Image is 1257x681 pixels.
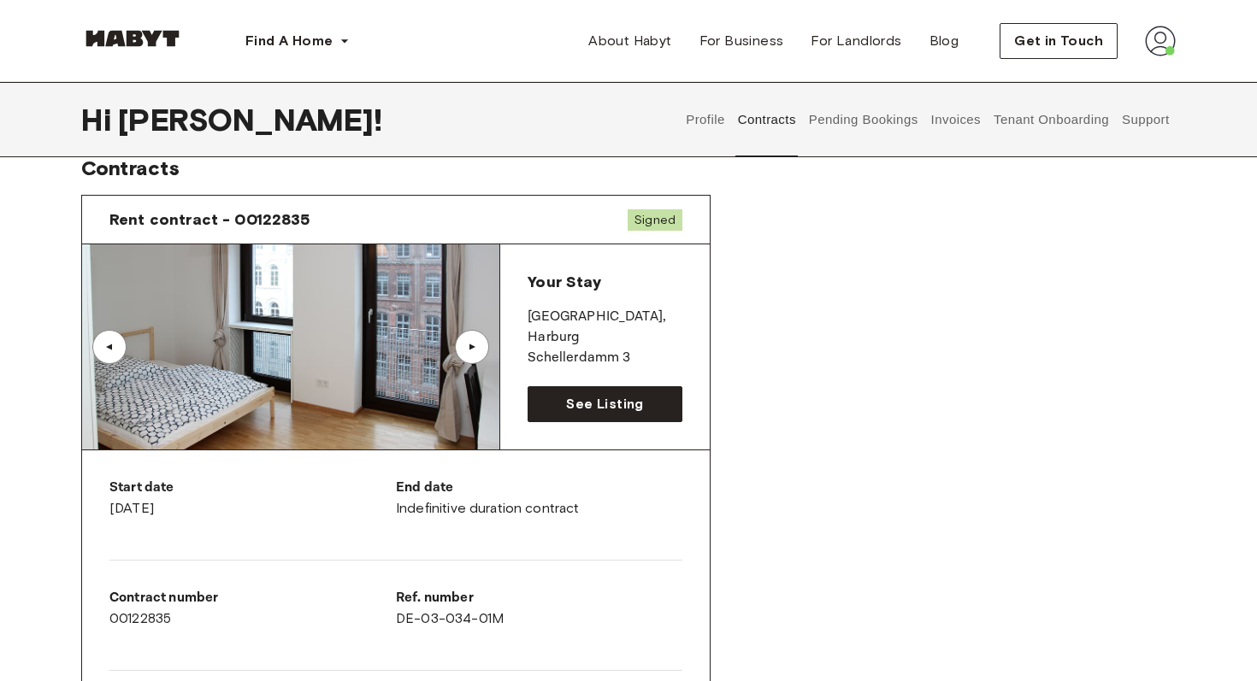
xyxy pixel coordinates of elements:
[916,24,973,58] a: Blog
[811,31,901,51] span: For Landlords
[588,31,671,51] span: About Habyt
[628,209,682,231] span: Signed
[396,478,682,519] div: Indefinitive duration contract
[82,244,499,449] img: Image of the room
[735,82,798,157] button: Contracts
[245,31,333,51] span: Find A Home
[929,82,983,157] button: Invoices
[699,31,784,51] span: For Business
[680,82,1176,157] div: user profile tabs
[686,24,798,58] a: For Business
[81,102,118,138] span: Hi
[118,102,382,138] span: [PERSON_NAME] !
[528,386,682,422] a: See Listing
[797,24,915,58] a: For Landlords
[528,273,600,291] span: Your Stay
[109,209,310,230] span: Rent contract - 00122835
[396,588,682,608] p: Ref. number
[992,82,1112,157] button: Tenant Onboarding
[684,82,728,157] button: Profile
[1119,82,1171,157] button: Support
[528,348,682,368] p: Schellerdamm 3
[1145,26,1176,56] img: avatar
[101,342,118,352] div: ▲
[109,478,396,519] div: [DATE]
[81,30,184,47] img: Habyt
[929,31,959,51] span: Blog
[806,82,920,157] button: Pending Bookings
[1000,23,1118,59] button: Get in Touch
[109,478,396,498] p: Start date
[463,342,481,352] div: ▲
[1014,31,1103,51] span: Get in Touch
[109,588,396,608] p: Contract number
[575,24,685,58] a: About Habyt
[81,156,180,180] span: Contracts
[396,478,682,498] p: End date
[109,588,396,629] div: 00122835
[232,24,363,58] button: Find A Home
[396,588,682,629] div: DE-03-034-01M
[528,307,682,348] p: [GEOGRAPHIC_DATA] , Harburg
[566,394,643,414] span: See Listing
